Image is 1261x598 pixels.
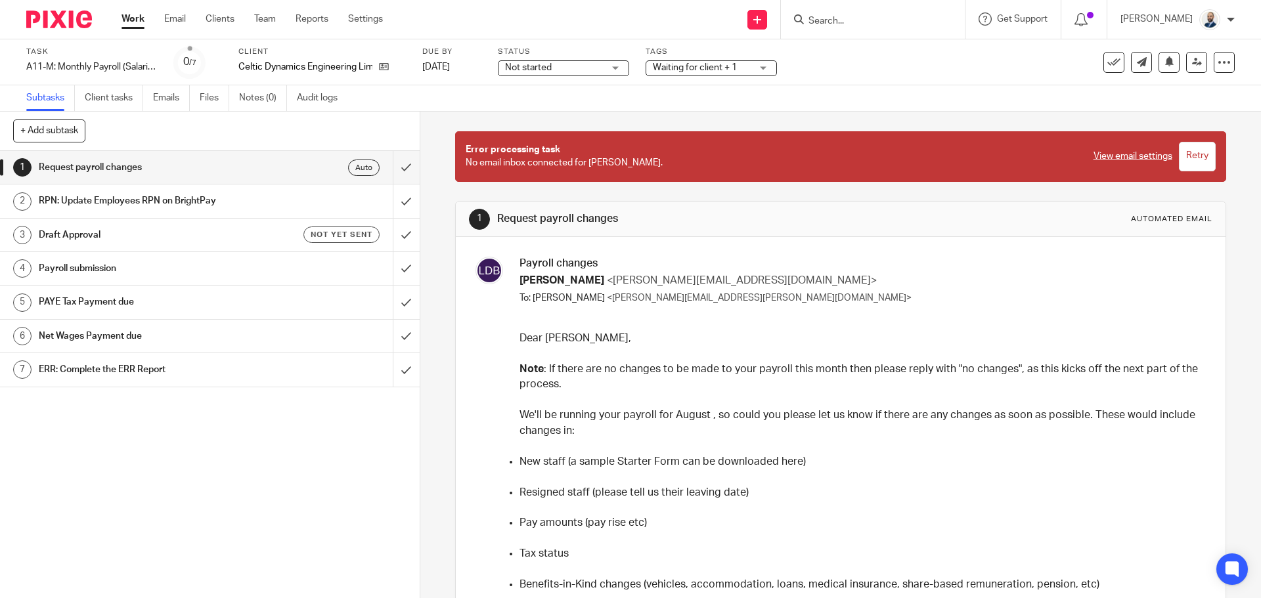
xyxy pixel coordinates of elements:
p: [PERSON_NAME] [1120,12,1193,26]
span: To: [PERSON_NAME] [520,293,605,303]
h1: Payroll submission [39,259,266,278]
div: 4 [13,259,32,278]
small: /7 [189,59,196,66]
h1: Request payroll changes [39,158,266,177]
div: 5 [13,293,32,312]
div: Auto [348,160,380,176]
div: Automated email [1131,214,1212,224]
h1: Request payroll changes [497,212,869,226]
a: Audit logs [297,85,347,111]
a: Clients [206,12,234,26]
label: Status [498,47,629,57]
label: Due by [422,47,481,57]
div: 0 [183,54,196,70]
span: <[PERSON_NAME][EMAIL_ADDRESS][DOMAIN_NAME]> [607,275,877,286]
div: A11-M: Monthly Payroll (Salaried) [26,60,158,74]
div: 2 [13,192,32,211]
img: Pixie [26,11,92,28]
span: Waiting for client + 1 [653,63,737,72]
button: + Add subtask [13,119,85,142]
a: a sample Starter Form can be downloaded here [571,456,803,467]
a: Email [164,12,186,26]
a: Team [254,12,276,26]
input: Retry [1179,142,1216,171]
div: 1 [13,158,32,177]
h1: PAYE Tax Payment due [39,292,266,312]
h1: ERR: Complete the ERR Report [39,360,266,379]
p: Resigned staff (please tell us their leaving date) [520,485,1202,500]
a: Files [200,85,229,111]
h1: RPN: Update Employees RPN on BrightPay [39,191,266,211]
a: Client tasks [85,85,143,111]
p: Pay amounts (pay rise etc) [520,515,1202,530]
span: Not yet sent [311,229,372,240]
h3: Payroll changes [520,257,1202,270]
h1: Net Wages Payment due [39,326,266,346]
a: View email settings [1094,150,1172,163]
strong: Note [520,364,544,374]
h1: Draft Approval [39,225,266,245]
label: Task [26,47,158,57]
a: Settings [348,12,383,26]
span: [PERSON_NAME] [520,275,604,286]
span: Not started [505,63,552,72]
span: [DATE] [422,62,450,72]
a: Work [122,12,144,26]
span: Get Support [997,14,1048,24]
p: : If there are no changes to be made to your payroll this month then please reply with "no change... [520,362,1202,393]
img: Mark%20LI%20profiler.png [1199,9,1220,30]
a: Emails [153,85,190,111]
div: 7 [13,360,32,379]
label: Client [238,47,406,57]
div: 3 [13,226,32,244]
div: 6 [13,327,32,345]
p: Tax status [520,546,1202,561]
p: Dear [PERSON_NAME], [520,331,1202,346]
p: New staff ( ) [520,454,1202,469]
p: No email inbox connected for [PERSON_NAME]. [466,143,1080,170]
p: We'll be running your payroll for August , so could you please let us know if there are any chang... [520,408,1202,438]
p: Celtic Dynamics Engineering Limited [238,60,372,74]
p: Benefits-in-Kind changes (vehicles, accommodation, loans, medical insurance, share-based remunera... [520,577,1202,592]
span: <[PERSON_NAME][EMAIL_ADDRESS][PERSON_NAME][DOMAIN_NAME]> [607,293,912,303]
img: svg%3E [476,257,503,284]
div: 1 [469,209,490,230]
span: Error processing task [466,145,560,154]
a: Subtasks [26,85,75,111]
input: Search [807,16,925,28]
label: Tags [646,47,777,57]
a: Reports [296,12,328,26]
a: Notes (0) [239,85,287,111]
